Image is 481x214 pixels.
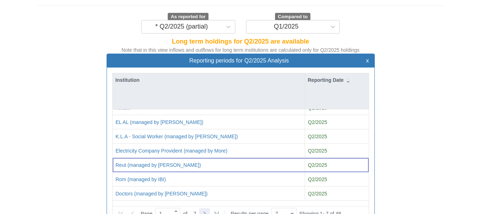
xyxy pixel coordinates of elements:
div: Note that in this view inflows and outflows for long term institutions are calculated only for Q2... [37,46,445,54]
span: As reported for [168,13,208,21]
button: Reut (managed by [PERSON_NAME]) [116,161,201,169]
div: Q2/2025 [308,133,366,140]
button: K.L.A - Social Worker (managed by [PERSON_NAME]) [116,133,238,140]
div: Q2/2025 [308,190,366,197]
div: Q2/2025 [308,119,366,126]
div: Q1/2025 [274,23,299,30]
button: Electricity Company Provident (managed by More) [116,147,227,154]
button: Rom (managed by IBI) [116,176,166,183]
div: Q2/2025 [308,176,366,183]
button: EL AL (managed by [PERSON_NAME]) [116,119,203,126]
button: x [366,58,369,64]
div: * Q2/2025 (partial) [155,23,208,30]
div: Q2/2025 [308,147,366,154]
span: Compared to [275,13,310,21]
div: Institution [113,73,305,87]
div: Reporting Date [305,73,369,87]
div: Q2/2025 [308,161,366,169]
div: Long term holdings for Q2/2025 are available [37,37,445,46]
span: Reporting periods for Q2/2025 Analysis [189,58,289,64]
button: Doctors (managed by [PERSON_NAME]) [116,190,208,197]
